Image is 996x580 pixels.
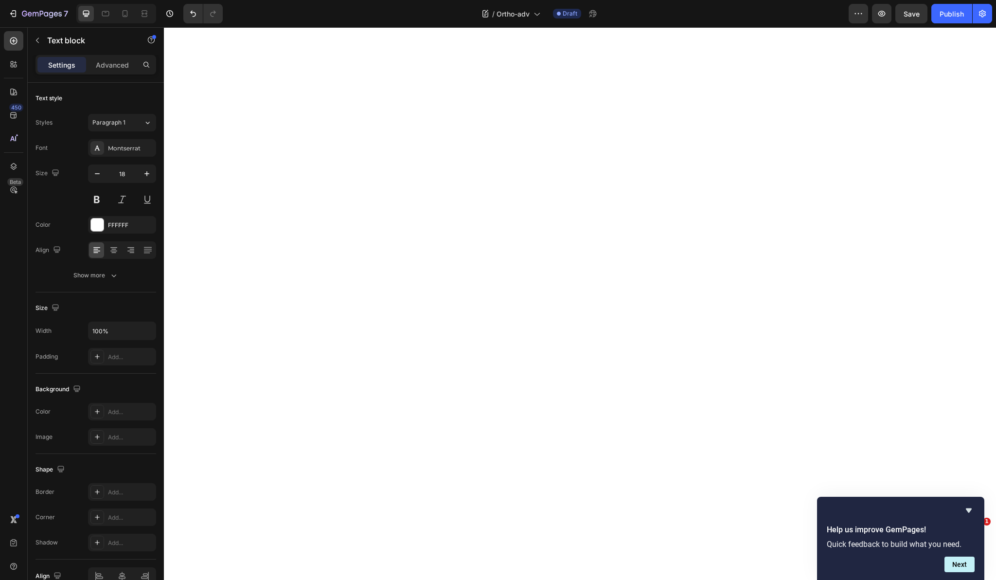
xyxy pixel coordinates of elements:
div: Add... [108,539,154,547]
div: Add... [108,433,154,442]
div: Corner [36,513,55,522]
div: Size [36,167,61,180]
div: Text style [36,94,62,103]
span: Ortho-adv [497,9,530,19]
div: Publish [940,9,964,19]
div: Size [36,302,61,315]
div: Add... [108,408,154,417]
button: Hide survey [963,505,975,516]
span: Draft [563,9,577,18]
div: Color [36,407,51,416]
div: Shape [36,463,67,476]
div: Help us improve GemPages! [827,505,975,572]
span: Paragraph 1 [92,118,125,127]
div: Image [36,433,53,441]
p: Quick feedback to build what you need. [827,540,975,549]
div: Beta [7,178,23,186]
h2: Help us improve GemPages! [827,524,975,536]
div: Border [36,488,54,496]
button: 7 [4,4,72,23]
div: Width [36,326,52,335]
input: Auto [89,322,156,340]
button: Save [895,4,927,23]
div: Montserrat [108,144,154,153]
button: Publish [931,4,972,23]
iframe: Design area [164,27,996,580]
span: Save [904,10,920,18]
div: Padding [36,352,58,361]
button: Paragraph 1 [88,114,156,131]
div: Background [36,383,83,396]
div: Add... [108,488,154,497]
span: 1 [983,518,991,526]
p: Text block [47,35,130,46]
div: Color [36,220,51,229]
button: Show more [36,267,156,284]
button: Next question [944,557,975,572]
p: Settings [48,60,75,70]
div: Font [36,144,48,152]
div: Add... [108,513,154,522]
div: FFFFFF [108,221,154,230]
div: Show more [73,271,119,280]
span: / [492,9,495,19]
div: Align [36,244,63,257]
div: Undo/Redo [183,4,223,23]
div: Add... [108,353,154,362]
div: Styles [36,118,53,127]
p: Advanced [96,60,129,70]
div: 450 [9,104,23,111]
p: 7 [64,8,68,19]
div: Shadow [36,538,58,547]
